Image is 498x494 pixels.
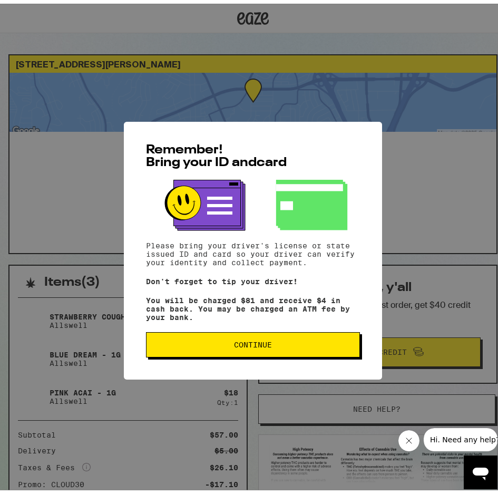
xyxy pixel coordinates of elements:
[146,293,360,318] p: You will be charged $81 and receive $4 in cash back. You may be charged an ATM fee by your bank.
[464,452,497,486] iframe: Button to launch messaging window
[6,7,76,16] span: Hi. Need any help?
[234,337,272,345] span: Continue
[146,238,360,263] p: Please bring your driver's license or state issued ID and card so your driver can verify your ide...
[398,427,419,448] iframe: Close message
[146,328,360,354] button: Continue
[146,140,287,166] span: Remember! Bring your ID and card
[424,424,497,448] iframe: Message from company
[146,274,360,282] p: Don't forget to tip your driver!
